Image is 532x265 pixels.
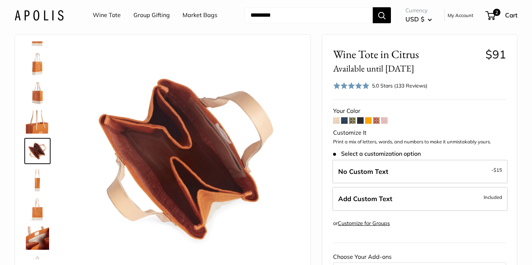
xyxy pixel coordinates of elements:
[26,168,49,192] img: Wine Tote in Citrus
[24,196,51,222] a: Wine Tote in Citrus
[332,187,508,211] label: Add Custom Text
[26,110,49,134] img: Wine Tote in Citrus
[333,219,390,228] div: or
[333,127,506,138] div: Customize It
[333,106,506,117] div: Your Color
[24,167,51,193] a: Wine Tote in Citrus
[333,150,421,157] span: Select a customization option
[183,10,217,21] a: Market Bags
[332,160,508,184] label: Leave Blank
[24,138,51,164] a: Wine Tote in Citrus
[24,225,51,251] a: Wine Tote in Citrus
[493,9,500,16] span: 2
[245,7,373,23] input: Search...
[372,82,427,90] div: 5.0 Stars (133 Reviews)
[491,166,502,174] span: -
[26,52,49,76] img: Wine Tote in Citrus
[405,13,432,25] button: USD $
[333,62,414,74] small: Available until [DATE]
[485,47,506,61] span: $91
[24,80,51,106] a: Wine Tote in Citrus
[26,227,49,250] img: Wine Tote in Citrus
[338,167,388,176] span: No Custom Text
[338,220,390,227] a: Customize for Groups
[15,10,64,20] img: Apolis
[486,9,517,21] a: 2 Cart
[405,15,424,23] span: USD $
[133,10,170,21] a: Group Gifting
[333,80,428,91] div: 5.0 Stars (133 Reviews)
[333,138,506,146] p: Print a mix of letters, words, and numbers to make it unmistakably yours.
[338,195,392,203] span: Add Custom Text
[448,11,473,20] a: My Account
[493,167,502,173] span: $15
[26,139,49,163] img: Wine Tote in Citrus
[24,51,51,77] a: Wine Tote in Citrus
[26,197,49,221] img: Wine Tote in Citrus
[505,11,517,19] span: Cart
[93,10,121,21] a: Wine Tote
[373,7,391,23] button: Search
[26,81,49,105] img: Wine Tote in Citrus
[333,48,480,74] span: Wine Tote in Citrus
[484,193,502,201] span: Included
[24,109,51,135] a: Wine Tote in Citrus
[405,5,432,16] span: Currency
